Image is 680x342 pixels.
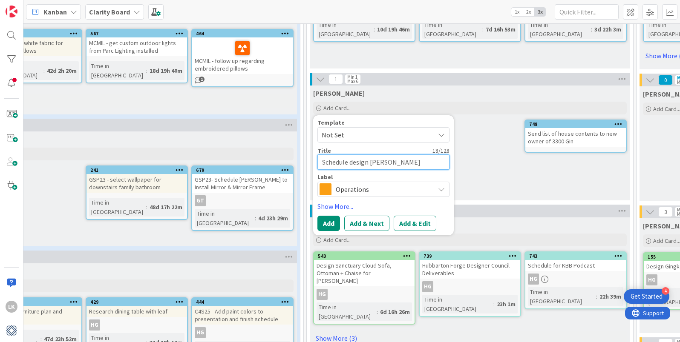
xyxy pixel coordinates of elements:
div: 464MCMIL - follow up regarding embroidered pillows [192,30,293,74]
span: Add Card... [323,236,351,244]
div: GT [192,195,293,206]
div: 743 [529,253,626,259]
img: avatar [6,325,17,336]
div: GSP23 - select wallpaper for downstairs family bathroom [86,174,187,193]
span: Kanban [43,7,67,17]
div: 7d 16h 53m [484,25,518,34]
div: 10d 19h 46m [375,25,412,34]
div: 739Hubbarton Forge Designer Council Deliverables [420,252,520,279]
div: HG [195,327,206,338]
span: 1 [199,77,205,82]
span: Not Set [322,129,428,140]
div: 679 [196,167,293,173]
div: LK [6,301,17,313]
span: 0 [658,75,673,85]
div: Time in [GEOGRAPHIC_DATA] [89,61,146,80]
span: : [146,202,147,212]
div: 679GSP23- Schedule [PERSON_NAME] to Install Mirror & Mirror Frame [192,166,293,193]
div: 429 [86,298,187,306]
div: 543 [314,252,415,260]
div: HG [314,289,415,300]
span: : [146,66,147,75]
div: 543 [318,253,415,259]
div: 567MCMIL - get custom outdoor lights from Parc Lighting installed [86,30,187,56]
span: 1x [511,8,523,16]
div: HG [420,281,520,292]
div: 748Send list of house contents to new owner of 3300 Gin [525,120,626,147]
div: Get Started [631,292,663,301]
div: 22h 39m [597,292,623,301]
div: Design Sanctuary Cloud Sofa, Ottoman + Chaise for [PERSON_NAME] [314,260,415,286]
span: 3x [534,8,546,16]
div: 42d 2h 20m [45,66,79,75]
div: Time in [GEOGRAPHIC_DATA] [195,209,255,228]
div: Time in [GEOGRAPHIC_DATA] [89,198,146,217]
div: HG [317,289,328,300]
div: MCMIL - follow up regarding embroidered pillows [192,37,293,74]
div: 748 [529,121,626,127]
div: 739 [420,252,520,260]
b: Clarity Board [89,8,130,16]
div: Time in [GEOGRAPHIC_DATA] [422,295,493,313]
div: 444 [196,299,293,305]
div: HG [646,274,657,285]
span: Add Card... [323,104,351,112]
div: Hubbarton Forge Designer Council Deliverables [420,260,520,279]
span: Lisa K. [313,89,365,97]
span: 1 [328,74,343,84]
div: 444C4S25 - Add paint colors to presentation and finish schedule [192,298,293,325]
textarea: Schedule design ti [317,154,449,170]
div: 748 [525,120,626,128]
div: 464 [196,31,293,37]
div: 4d 23h 29m [256,214,290,223]
div: 543Design Sanctuary Cloud Sofa, Ottoman + Chaise for [PERSON_NAME] [314,252,415,286]
div: HG [192,327,293,338]
div: 3d 22h 3m [592,25,623,34]
span: : [374,25,375,34]
button: Add [317,216,340,231]
span: 3 [658,207,673,217]
div: HG [422,281,433,292]
div: 6d 16h 26m [378,307,412,316]
div: HG [86,319,187,331]
div: Time in [GEOGRAPHIC_DATA] [317,302,377,321]
div: Max 6 [347,79,358,83]
div: GSP23- Schedule [PERSON_NAME] to Install Mirror & Mirror Frame [192,174,293,193]
div: 18d 19h 40m [147,66,184,75]
div: 444 [192,298,293,306]
div: 567 [90,31,187,37]
span: : [591,25,592,34]
div: 743 [525,252,626,260]
span: : [596,292,597,301]
span: Template [317,120,345,125]
div: HG [89,319,100,331]
div: 429Research dining table with leaf [86,298,187,317]
span: : [377,307,378,316]
span: Label [317,174,333,180]
span: : [43,66,45,75]
div: Send list of house contents to new owner of 3300 Gin [525,128,626,147]
div: 241 [86,166,187,174]
a: Show More... [317,201,449,211]
div: 429 [90,299,187,305]
div: 48d 17h 22m [147,202,184,212]
span: : [493,299,495,309]
div: C4S25 - Add paint colors to presentation and finish schedule [192,306,293,325]
div: MCMIL - get custom outdoor lights from Parc Lighting installed [86,37,187,56]
span: 2x [523,8,534,16]
img: Visit kanbanzone.com [6,6,17,17]
div: Open Get Started checklist, remaining modules: 4 [624,289,669,304]
div: 567 [86,30,187,37]
div: Time in [GEOGRAPHIC_DATA] [422,20,482,39]
label: Title [317,147,331,154]
div: 23h 1m [495,299,518,309]
div: 241 [90,167,187,173]
div: 743Schedule for KBB Podcast [525,252,626,271]
div: Time in [GEOGRAPHIC_DATA] [317,20,374,39]
span: : [255,214,256,223]
span: Support [18,1,39,11]
input: Quick Filter... [555,4,619,20]
div: Min 1 [347,75,357,79]
div: 4 [662,287,669,295]
div: Schedule for KBB Podcast [525,260,626,271]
